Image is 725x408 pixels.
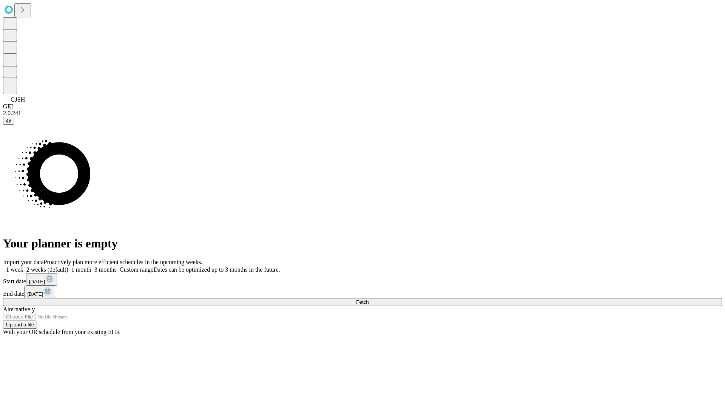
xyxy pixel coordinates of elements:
button: [DATE] [26,273,57,286]
span: GJSH [11,96,25,103]
button: @ [3,117,14,125]
div: Start date [3,273,722,286]
span: 3 months [94,266,117,273]
span: 1 month [71,266,91,273]
span: Fetch [356,299,369,305]
div: 2.0.241 [3,110,722,117]
button: Fetch [3,298,722,306]
span: [DATE] [27,291,43,297]
h1: Your planner is empty [3,236,722,250]
span: [DATE] [29,279,45,284]
button: [DATE] [24,286,55,298]
span: Proactively plan more efficient schedules in the upcoming weeks. [44,259,202,265]
div: GEI [3,103,722,110]
span: 2 weeks (default) [26,266,68,273]
span: 1 week [6,266,23,273]
div: End date [3,286,722,298]
span: Dates can be optimized up to 3 months in the future. [153,266,280,273]
span: Custom range [120,266,153,273]
button: Upload a file [3,321,37,329]
span: @ [6,118,11,124]
span: With your OR schedule from your existing EHR [3,329,120,335]
span: Alternatively [3,306,35,312]
span: Import your data [3,259,44,265]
